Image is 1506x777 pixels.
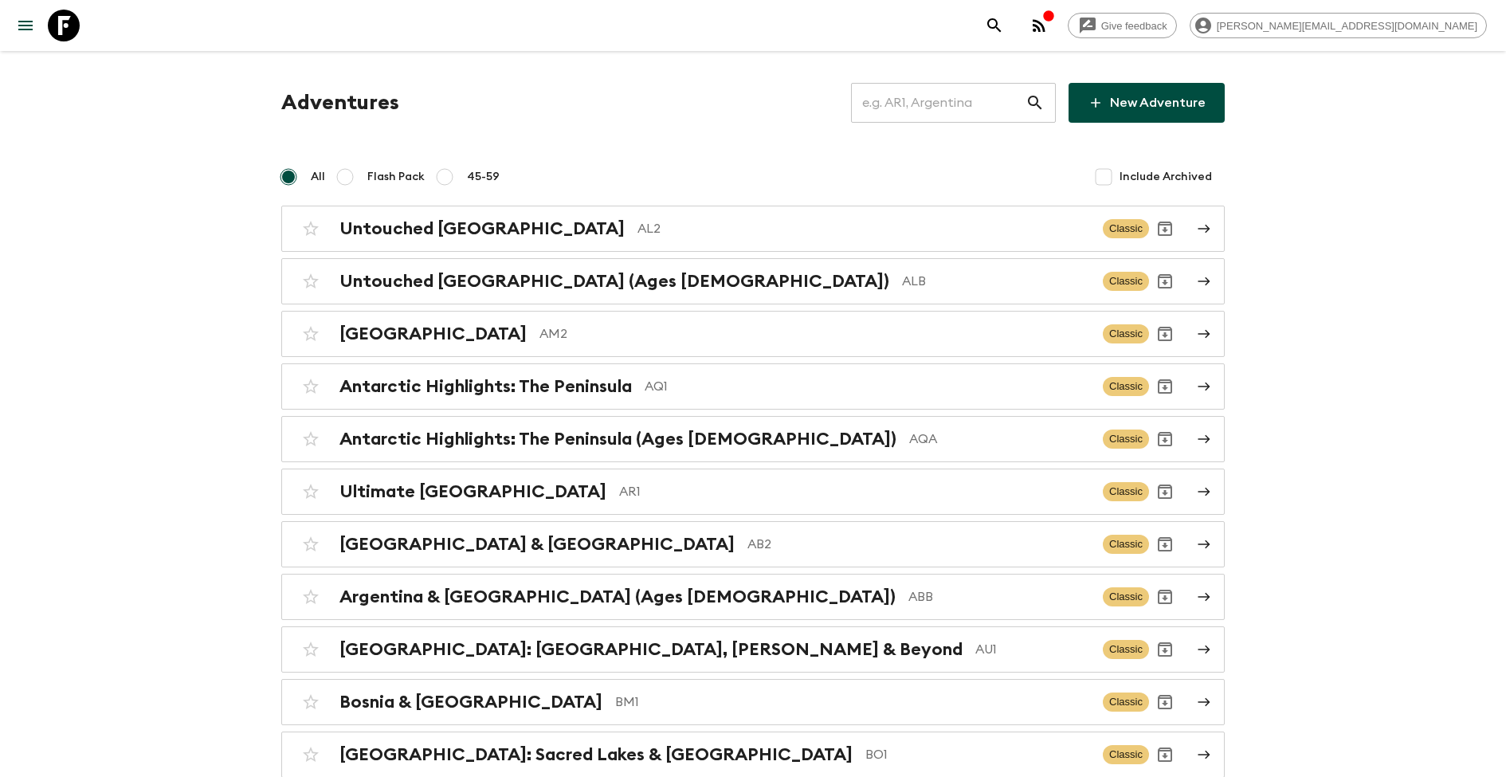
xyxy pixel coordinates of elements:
[865,745,1090,764] p: BO1
[979,10,1010,41] button: search adventures
[367,169,425,185] span: Flash Pack
[902,272,1090,291] p: ALB
[1103,430,1149,449] span: Classic
[467,169,500,185] span: 45-59
[1208,20,1486,32] span: [PERSON_NAME][EMAIL_ADDRESS][DOMAIN_NAME]
[1149,371,1181,402] button: Archive
[1149,423,1181,455] button: Archive
[975,640,1090,659] p: AU1
[1103,587,1149,606] span: Classic
[339,271,889,292] h2: Untouched [GEOGRAPHIC_DATA] (Ages [DEMOGRAPHIC_DATA])
[1149,318,1181,350] button: Archive
[1103,324,1149,343] span: Classic
[637,219,1090,238] p: AL2
[747,535,1090,554] p: AB2
[1103,272,1149,291] span: Classic
[908,587,1090,606] p: ABB
[1103,745,1149,764] span: Classic
[1103,377,1149,396] span: Classic
[1092,20,1176,32] span: Give feedback
[615,693,1090,712] p: BM1
[1149,581,1181,613] button: Archive
[851,80,1026,125] input: e.g. AR1, Argentina
[1149,528,1181,560] button: Archive
[1149,634,1181,665] button: Archive
[1149,265,1181,297] button: Archive
[311,169,325,185] span: All
[1149,739,1181,771] button: Archive
[281,87,399,119] h1: Adventures
[339,692,602,712] h2: Bosnia & [GEOGRAPHIC_DATA]
[339,534,735,555] h2: [GEOGRAPHIC_DATA] & [GEOGRAPHIC_DATA]
[1069,83,1225,123] a: New Adventure
[339,744,853,765] h2: [GEOGRAPHIC_DATA]: Sacred Lakes & [GEOGRAPHIC_DATA]
[1190,13,1487,38] div: [PERSON_NAME][EMAIL_ADDRESS][DOMAIN_NAME]
[1149,686,1181,718] button: Archive
[281,363,1225,410] a: Antarctic Highlights: The PeninsulaAQ1ClassicArchive
[339,376,632,397] h2: Antarctic Highlights: The Peninsula
[339,218,625,239] h2: Untouched [GEOGRAPHIC_DATA]
[1103,482,1149,501] span: Classic
[909,430,1090,449] p: AQA
[10,10,41,41] button: menu
[339,429,896,449] h2: Antarctic Highlights: The Peninsula (Ages [DEMOGRAPHIC_DATA])
[1068,13,1177,38] a: Give feedback
[281,469,1225,515] a: Ultimate [GEOGRAPHIC_DATA]AR1ClassicArchive
[339,481,606,502] h2: Ultimate [GEOGRAPHIC_DATA]
[645,377,1090,396] p: AQ1
[1103,535,1149,554] span: Classic
[281,521,1225,567] a: [GEOGRAPHIC_DATA] & [GEOGRAPHIC_DATA]AB2ClassicArchive
[539,324,1090,343] p: AM2
[281,679,1225,725] a: Bosnia & [GEOGRAPHIC_DATA]BM1ClassicArchive
[619,482,1090,501] p: AR1
[339,587,896,607] h2: Argentina & [GEOGRAPHIC_DATA] (Ages [DEMOGRAPHIC_DATA])
[339,324,527,344] h2: [GEOGRAPHIC_DATA]
[281,574,1225,620] a: Argentina & [GEOGRAPHIC_DATA] (Ages [DEMOGRAPHIC_DATA])ABBClassicArchive
[281,416,1225,462] a: Antarctic Highlights: The Peninsula (Ages [DEMOGRAPHIC_DATA])AQAClassicArchive
[339,639,963,660] h2: [GEOGRAPHIC_DATA]: [GEOGRAPHIC_DATA], [PERSON_NAME] & Beyond
[1103,640,1149,659] span: Classic
[1149,213,1181,245] button: Archive
[1120,169,1212,185] span: Include Archived
[281,626,1225,673] a: [GEOGRAPHIC_DATA]: [GEOGRAPHIC_DATA], [PERSON_NAME] & BeyondAU1ClassicArchive
[281,206,1225,252] a: Untouched [GEOGRAPHIC_DATA]AL2ClassicArchive
[1103,693,1149,712] span: Classic
[281,311,1225,357] a: [GEOGRAPHIC_DATA]AM2ClassicArchive
[281,258,1225,304] a: Untouched [GEOGRAPHIC_DATA] (Ages [DEMOGRAPHIC_DATA])ALBClassicArchive
[1149,476,1181,508] button: Archive
[1103,219,1149,238] span: Classic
